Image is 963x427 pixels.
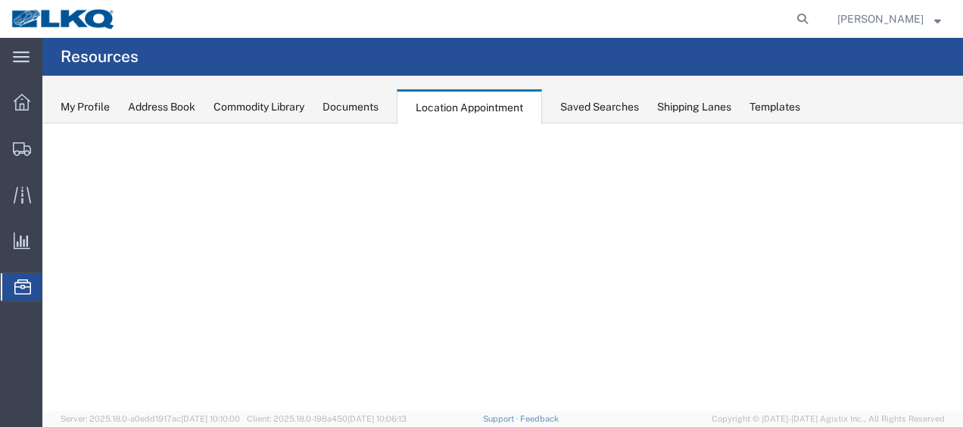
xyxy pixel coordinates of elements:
span: Client: 2025.18.0-198a450 [247,414,407,423]
div: My Profile [61,99,110,115]
div: Location Appointment [397,89,542,124]
a: Support [483,414,521,423]
span: Robert Benette [837,11,924,27]
div: Documents [323,99,379,115]
span: Server: 2025.18.0-a0edd1917ac [61,414,240,423]
div: Templates [750,99,800,115]
div: Shipping Lanes [657,99,731,115]
a: Feedback [520,414,559,423]
button: [PERSON_NAME] [837,10,942,28]
div: Saved Searches [560,99,639,115]
h4: Resources [61,38,139,76]
span: [DATE] 10:06:13 [347,414,407,423]
iframe: FS Legacy Container [42,123,963,411]
div: Commodity Library [213,99,304,115]
div: Address Book [128,99,195,115]
span: [DATE] 10:10:00 [181,414,240,423]
span: Copyright © [DATE]-[DATE] Agistix Inc., All Rights Reserved [712,413,945,425]
img: logo [11,8,117,30]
